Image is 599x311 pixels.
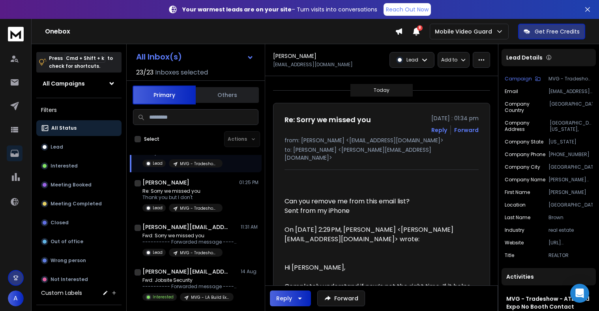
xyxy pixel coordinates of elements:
a: Reach Out Now [384,3,431,16]
button: Meeting Booked [36,177,122,193]
button: Not Interested [36,272,122,287]
button: All Inbox(s) [130,49,260,65]
p: [US_STATE] [548,139,593,145]
p: Fwd: Sorry we missed you [142,233,237,239]
strong: Your warmest leads are on your site [182,6,292,13]
h1: All Inbox(s) [136,53,182,61]
p: Campaign [505,76,532,82]
p: MVG - Tradeshow - ATL Build Expo No Booth Contact Followup [548,76,593,82]
button: Out of office [36,234,122,250]
button: Reply [270,291,311,306]
p: Fwd: Jobsite Security [142,277,237,283]
button: A [8,291,24,306]
h3: Inboxes selected [155,68,208,77]
button: Meeting Completed [36,196,122,212]
p: [DATE] : 01:34 pm [431,114,479,122]
button: Campaign [505,76,541,82]
h1: Onebox [45,27,395,36]
p: – Turn visits into conversations [182,6,377,13]
p: Press to check for shortcuts. [49,54,113,70]
button: Get Free Credits [518,24,585,39]
button: Reply [431,126,447,134]
p: ---------- Forwarded message --------- From: [PERSON_NAME] [142,239,237,245]
span: 23 / 23 [136,68,153,77]
p: MVG - LA Build Expo [191,294,229,300]
p: Lead Details [506,54,543,61]
p: Company Country [505,101,549,114]
p: Wrong person [51,257,86,264]
p: Interested [153,294,174,300]
span: 8 [417,25,423,31]
p: Reach Out Now [386,6,429,13]
h1: Re: Sorry we missed you [285,114,371,125]
p: [GEOGRAPHIC_DATA] [549,101,593,114]
p: MVG - Tradeshow - ATL Build Expo No Booth Contact Followup [180,161,218,167]
button: Interested [36,158,122,174]
p: Meeting Booked [51,182,92,188]
p: Lead [153,160,163,166]
div: Completely understand if now’s not the right time. If it helps, I can send over some quick info s... [285,282,472,310]
button: All Status [36,120,122,136]
p: Closed [51,220,69,226]
p: First Name [505,189,530,196]
p: Email [505,88,518,95]
span: Cmd + Shift + k [65,54,105,63]
button: Primary [133,86,196,104]
p: Add to [441,57,457,63]
p: industry [505,227,524,233]
h1: [PERSON_NAME][EMAIL_ADDRESS][DOMAIN_NAME] [142,223,229,231]
p: [PERSON_NAME] [548,189,593,196]
p: [PHONE_NUMBER] [548,151,593,158]
p: Website [505,240,524,246]
p: Lead [153,250,163,255]
h3: Filters [36,104,122,115]
p: Company State [505,139,543,145]
p: Thank you but I don't [142,194,223,201]
p: location [505,202,526,208]
p: Get Free Credits [535,28,580,35]
p: Today [374,87,389,93]
h1: [PERSON_NAME] [142,179,189,186]
p: [EMAIL_ADDRESS][DOMAIN_NAME] [273,61,353,68]
blockquote: On [DATE] 2:29 PM, [PERSON_NAME] <[PERSON_NAME][EMAIL_ADDRESS][DOMAIN_NAME]> wrote: [285,225,472,253]
p: Title [505,252,514,259]
p: Lead [406,57,418,63]
h3: Custom Labels [41,289,82,297]
p: to: [PERSON_NAME] <[PERSON_NAME][EMAIL_ADDRESS][DOMAIN_NAME]> [285,146,479,162]
p: [GEOGRAPHIC_DATA] [548,164,593,170]
p: Interested [51,163,78,169]
button: Forward [317,291,365,306]
p: Lead [51,144,63,150]
p: MVG - Tradeshow - ATL Build Expo No Booth Contact Followup [180,205,218,211]
div: Hi [PERSON_NAME], [285,263,472,272]
p: 11:31 AM [241,224,258,230]
button: Lead [36,139,122,155]
p: REALTOR [548,252,593,259]
p: [URL][DOMAIN_NAME] [548,240,593,246]
p: 14 Aug [241,268,258,275]
p: Meeting Completed [51,201,102,207]
div: Forward [454,126,479,134]
p: Company City [505,164,540,170]
h1: [PERSON_NAME] [273,52,316,60]
p: Not Interested [51,276,88,283]
p: Company Name [505,177,545,183]
p: Mobile Video Guard [435,28,495,35]
p: ---------- Forwarded message --------- From: [PERSON_NAME] [142,283,237,290]
p: from: [PERSON_NAME] <[EMAIL_ADDRESS][DOMAIN_NAME]> [285,136,479,144]
button: All Campaigns [36,76,122,91]
div: Sent from my iPhone [285,206,472,216]
p: Last Name [505,214,530,221]
img: logo [8,27,24,41]
p: real estate [548,227,593,233]
button: Closed [36,215,122,231]
button: Wrong person [36,253,122,268]
p: Re: Sorry we missed you [142,188,223,194]
p: All Status [51,125,77,131]
label: Select [144,136,159,142]
p: [GEOGRAPHIC_DATA] [548,202,593,208]
p: Company Phone [505,151,545,158]
p: [EMAIL_ADDRESS][DOMAIN_NAME] [548,88,593,95]
div: Reply [276,294,292,302]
